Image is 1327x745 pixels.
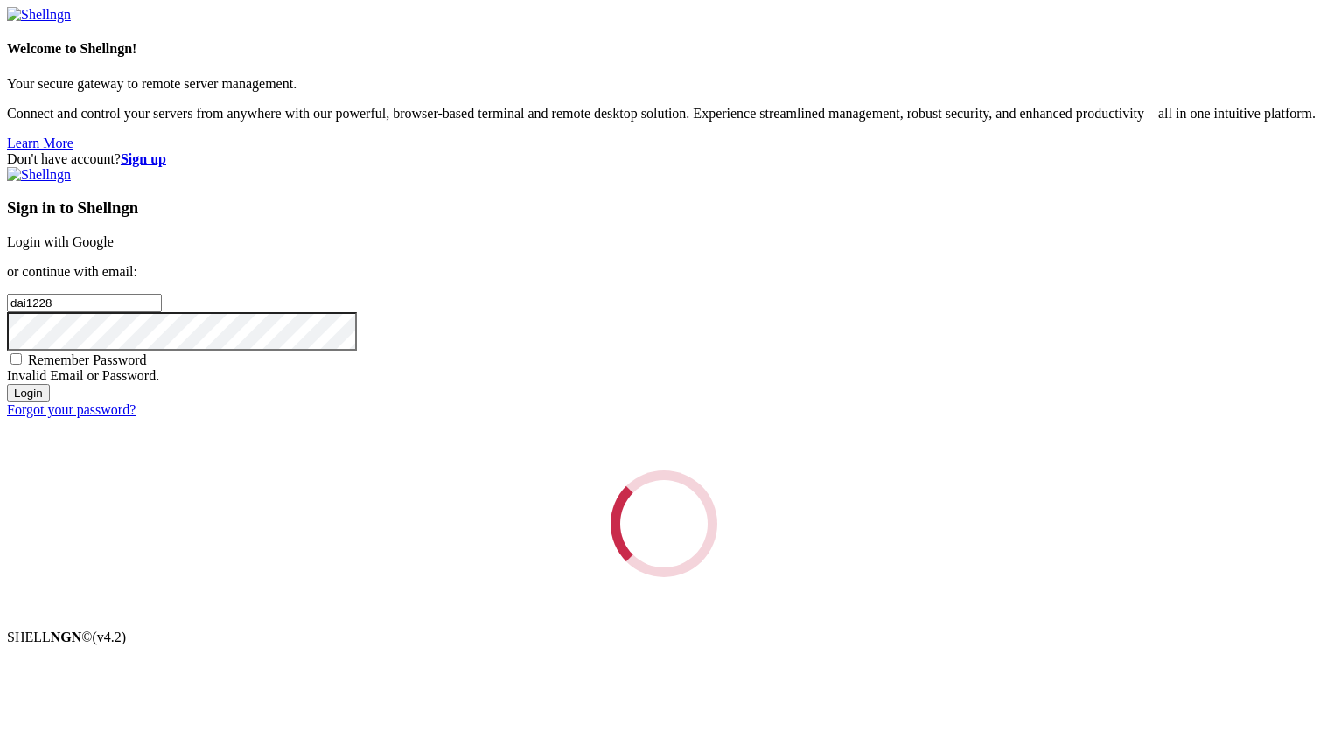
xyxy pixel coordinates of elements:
h4: Welcome to Shellngn! [7,41,1320,57]
span: Remember Password [28,352,147,367]
h3: Sign in to Shellngn [7,198,1320,218]
a: Login with Google [7,234,114,249]
input: Email address [7,294,162,312]
p: or continue with email: [7,264,1320,280]
p: Connect and control your servers from anywhere with our powerful, browser-based terminal and remo... [7,106,1320,122]
span: SHELL © [7,630,126,644]
b: NGN [51,630,82,644]
input: Remember Password [10,353,22,365]
img: Shellngn [7,7,71,23]
a: Sign up [121,151,166,166]
span: 4.2.0 [93,630,127,644]
img: Shellngn [7,167,71,183]
input: Login [7,384,50,402]
p: Your secure gateway to remote server management. [7,76,1320,92]
div: Don't have account? [7,151,1320,167]
div: Invalid Email or Password. [7,368,1320,384]
div: Loading... [605,465,722,581]
a: Forgot your password? [7,402,136,417]
a: Learn More [7,136,73,150]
